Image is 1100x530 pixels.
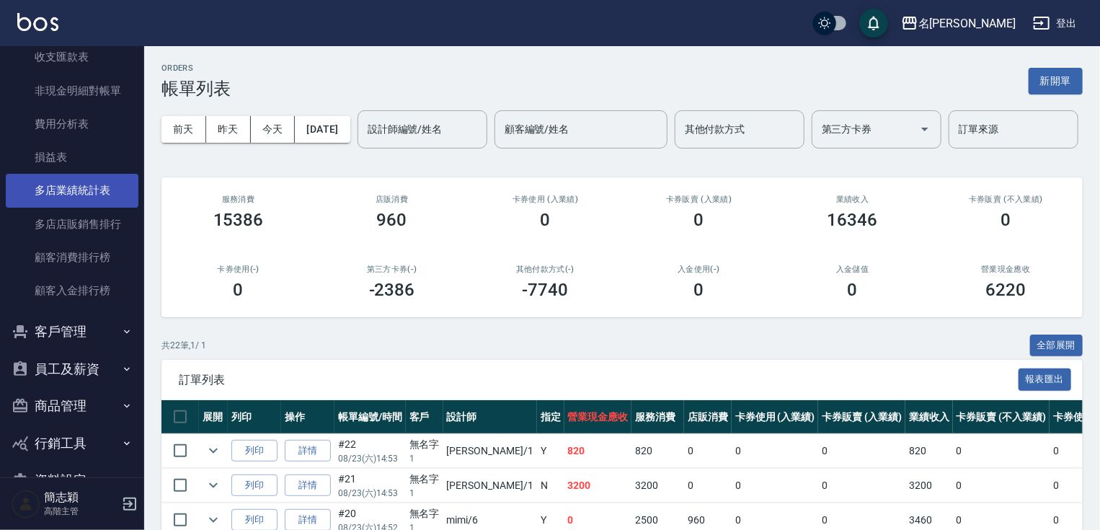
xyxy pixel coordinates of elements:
[793,265,912,274] h2: 入金儲值
[828,210,878,230] h3: 16346
[946,265,1065,274] h2: 營業現金應收
[161,63,231,73] h2: ORDERS
[334,400,406,434] th: 帳單編號/時間
[6,350,138,388] button: 員工及薪資
[486,195,605,204] h2: 卡券使用 (入業績)
[443,400,537,434] th: 設計師
[203,440,224,461] button: expand row
[161,79,231,99] h3: 帳單列表
[6,387,138,425] button: 商品管理
[44,505,117,518] p: 高階主管
[44,490,117,505] h5: 簡志穎
[285,440,331,462] a: 詳情
[332,265,451,274] h2: 第三方卡券(-)
[946,195,1065,204] h2: 卡券販賣 (不入業績)
[859,9,888,37] button: save
[631,400,684,434] th: 服務消費
[409,506,440,521] div: 無名字
[334,434,406,468] td: #22
[1001,210,1011,230] h3: 0
[631,469,684,503] td: 3200
[905,469,953,503] td: 3200
[281,400,334,434] th: 操作
[684,469,732,503] td: 0
[338,487,402,500] p: 08/23 (六) 14:53
[818,400,905,434] th: 卡券販賣 (入業績)
[793,195,912,204] h2: 業績收入
[338,452,402,465] p: 08/23 (六) 14:53
[953,434,1050,468] td: 0
[409,437,440,452] div: 無名字
[1029,68,1083,94] button: 新開單
[913,118,936,141] button: Open
[17,13,58,31] img: Logo
[537,434,564,468] td: Y
[12,490,40,518] img: Person
[694,210,704,230] h3: 0
[179,373,1019,387] span: 訂單列表
[443,469,537,503] td: [PERSON_NAME] /1
[228,400,281,434] th: 列印
[231,440,278,462] button: 列印
[251,116,296,143] button: 今天
[905,400,953,434] th: 業績收入
[6,425,138,462] button: 行銷工具
[905,434,953,468] td: 820
[818,469,905,503] td: 0
[6,241,138,274] a: 顧客消費排行榜
[295,116,350,143] button: [DATE]
[161,116,206,143] button: 前天
[6,107,138,141] a: 費用分析表
[564,400,632,434] th: 營業現金應收
[639,265,758,274] h2: 入金使用(-)
[409,452,440,465] p: 1
[537,469,564,503] td: N
[234,280,244,300] h3: 0
[6,74,138,107] a: 非現金明細對帳單
[1019,368,1072,391] button: 報表匯出
[818,434,905,468] td: 0
[6,208,138,241] a: 多店店販銷售排行
[639,195,758,204] h2: 卡券販賣 (入業績)
[918,14,1016,32] div: 名[PERSON_NAME]
[6,40,138,74] a: 收支匯款表
[199,400,228,434] th: 展開
[732,434,819,468] td: 0
[409,487,440,500] p: 1
[203,474,224,496] button: expand row
[1029,74,1083,87] a: 新開單
[6,313,138,350] button: 客戶管理
[523,280,569,300] h3: -7740
[6,274,138,307] a: 顧客入金排行榜
[848,280,858,300] h3: 0
[332,195,451,204] h2: 店販消費
[179,265,298,274] h2: 卡券使用(-)
[409,472,440,487] div: 無名字
[564,434,632,468] td: 820
[6,141,138,174] a: 損益表
[206,116,251,143] button: 昨天
[1027,10,1083,37] button: 登出
[732,400,819,434] th: 卡券使用 (入業績)
[953,400,1050,434] th: 卡券販賣 (不入業績)
[694,280,704,300] h3: 0
[285,474,331,497] a: 詳情
[541,210,551,230] h3: 0
[334,469,406,503] td: #21
[564,469,632,503] td: 3200
[179,195,298,204] h3: 服務消費
[732,469,819,503] td: 0
[6,461,138,499] button: 資料設定
[986,280,1026,300] h3: 6220
[377,210,407,230] h3: 960
[6,174,138,207] a: 多店業績統計表
[369,280,415,300] h3: -2386
[406,400,443,434] th: 客戶
[1019,372,1072,386] a: 報表匯出
[953,469,1050,503] td: 0
[1030,335,1083,357] button: 全部展開
[213,210,264,230] h3: 15386
[537,400,564,434] th: 指定
[895,9,1021,38] button: 名[PERSON_NAME]
[161,339,206,352] p: 共 22 筆, 1 / 1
